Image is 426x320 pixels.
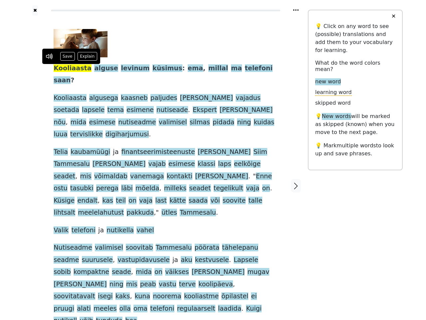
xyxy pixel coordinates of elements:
[136,226,154,235] span: vahel
[54,106,79,114] span: soetada
[156,106,188,114] span: nutiseade
[118,118,156,127] span: nutiseadme
[218,305,241,313] span: laadida
[231,64,242,73] span: ma
[139,197,152,205] span: vaja
[156,244,192,252] span: Tammesalu
[180,94,233,102] span: [PERSON_NAME]
[150,305,174,313] span: telefoni
[247,268,269,276] span: mugav
[77,305,91,313] span: alati
[164,184,187,193] span: milleks
[165,268,189,276] span: väikses
[93,160,145,168] span: [PERSON_NAME]
[54,148,68,156] span: Telia
[172,256,178,264] span: ja
[169,197,186,205] span: kätte
[54,130,67,139] span: luua
[54,64,92,73] span: Kooliaasta
[135,184,159,193] span: mõelda
[270,184,272,193] span: .
[246,184,259,193] span: vaja
[229,256,231,264] span: .
[102,197,113,205] span: kas
[234,256,258,264] span: Lapsele
[189,197,208,205] span: saada
[315,60,395,72] h6: What do the word colors mean?
[54,94,87,102] span: Kooliaasta
[121,184,133,193] span: läbi
[315,142,395,158] p: 💡 Mark to look up and save phrases.
[251,292,257,301] span: ei
[152,64,182,73] span: küsimus
[116,197,126,205] span: teil
[140,280,156,289] span: peab
[315,22,395,54] p: 💡 Click on any word to see (possible) translations and add them to your vocabulary for learning.
[180,209,216,217] span: Tammesalu
[179,280,196,289] span: terve
[237,118,251,127] span: ning
[315,89,352,96] span: learning word
[159,118,187,127] span: valimisel
[193,106,217,114] span: Ekspert
[177,305,215,313] span: regulaarselt
[322,113,351,120] span: New words
[126,280,137,289] span: mis
[216,209,218,217] span: .
[89,118,115,127] span: esimese
[155,197,167,205] span: last
[106,226,134,235] span: nutikella
[154,268,162,276] span: on
[241,305,243,313] span: .
[82,106,105,114] span: lapsele
[60,52,75,61] button: Save
[253,148,267,156] span: Siim
[95,244,123,252] span: valimisel
[126,209,154,217] span: pakkuda
[54,280,106,289] span: [PERSON_NAME]
[112,268,131,276] span: seade
[74,268,109,276] span: kompaktne
[94,172,127,181] span: võimaldab
[159,280,176,289] span: vastu
[253,172,256,181] span: "
[78,52,97,61] button: Explain
[254,118,274,127] span: kuidas
[32,5,38,16] button: ✖
[256,172,272,181] span: Enne
[77,197,98,205] span: endalt
[130,172,164,181] span: vanemaga
[189,184,211,193] span: seadet
[167,172,193,181] span: kontakti
[188,64,203,73] span: ema
[54,226,69,235] span: Valik
[168,160,195,168] span: esimese
[148,160,166,168] span: vajab
[190,118,210,127] span: silmas
[135,292,150,301] span: kuna
[121,94,147,102] span: kaasneb
[213,118,234,127] span: pidada
[109,280,123,289] span: ning
[54,256,79,264] span: seadme
[387,10,400,22] button: ✕
[223,197,246,205] span: soovite
[121,64,149,73] span: levinum
[126,106,154,114] span: esimene
[131,268,133,276] span: ,
[315,112,395,136] p: 💡 will be marked as skipped (known) when you move to the next page.
[181,256,192,264] span: aku
[78,209,124,217] span: meelelahutust
[198,148,251,156] span: [PERSON_NAME]
[115,292,130,301] span: kaks
[262,184,270,193] span: on
[66,118,68,127] span: ,
[182,64,185,73] span: :
[96,184,118,193] span: perega
[198,280,233,289] span: koolipäeva
[128,197,136,205] span: on
[54,172,75,181] span: seadet
[106,130,149,139] span: digiharjumusi
[72,226,96,235] span: telefoni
